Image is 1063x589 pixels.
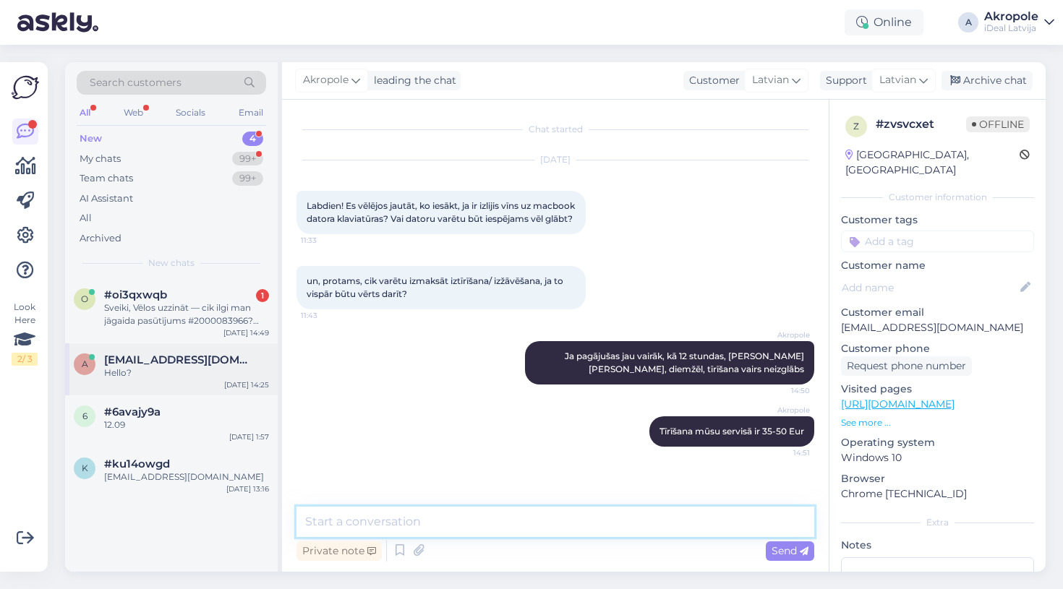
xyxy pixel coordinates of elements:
div: Sveiki, Vēlos uzzināt — cik ilgi man jāgaida pasūtījums #2000083966? Norādīts, ka “nākamajā dienā... [104,301,269,327]
span: #oi3qxwqb [104,288,167,301]
p: Customer name [841,258,1034,273]
div: Look Here [12,301,38,366]
div: Web [121,103,146,122]
span: Akropole [756,405,810,416]
div: 2 / 3 [12,353,38,366]
div: [DATE] 14:49 [223,327,269,338]
div: Extra [841,516,1034,529]
span: annemarijakalnina@gmail.com [104,353,255,366]
span: 14:50 [756,385,810,396]
p: Visited pages [841,382,1034,397]
span: #6avajy9a [104,405,161,418]
div: Customer information [841,191,1034,204]
div: 1 [256,289,269,302]
p: Operating system [841,435,1034,450]
span: 6 [82,410,87,421]
span: Tīrīšana mūsu servisā ir 35-50 Eur [659,426,804,437]
p: Browser [841,471,1034,486]
div: 99+ [232,152,263,166]
div: Online [845,9,923,35]
div: [DATE] 1:57 [229,431,269,442]
div: Hello? [104,366,269,379]
span: 11:43 [301,310,355,321]
div: Socials [173,103,208,122]
div: Email [236,103,266,122]
p: Customer phone [841,341,1034,356]
div: Support [820,73,867,88]
div: Archive chat [942,71,1033,90]
span: 11:33 [301,235,355,246]
p: Chrome [TECHNICAL_ID] [841,486,1034,502]
span: z [853,121,859,132]
div: All [77,103,93,122]
div: [DATE] 14:25 [224,379,269,390]
img: Askly Logo [12,74,39,101]
span: k [82,463,88,473]
div: Archived [80,231,121,246]
p: Notes [841,538,1034,553]
span: Akropole [303,72,349,88]
div: New [80,132,102,146]
div: Chat started [296,123,814,136]
div: 99+ [232,171,263,186]
div: 4 [242,132,263,146]
span: Send [772,544,808,557]
a: [URL][DOMAIN_NAME] [841,397,955,410]
div: Team chats [80,171,133,186]
div: AI Assistant [80,192,133,206]
span: Latvian [752,72,789,88]
span: #ku14owgd [104,457,170,470]
span: Akropole [756,330,810,340]
div: # zvsvcxet [876,116,966,133]
p: [EMAIL_ADDRESS][DOMAIN_NAME] [841,320,1034,335]
div: Private note [296,541,382,561]
span: 14:51 [756,447,810,458]
div: [DATE] [296,153,814,166]
div: 12.09 [104,418,269,431]
input: Add a tag [841,231,1034,252]
div: A [958,12,978,33]
span: Labdien! Es vēlējos jautāt, ko iesākt, ja ir izlijis vīns uz macbook datora klaviatūras? Vai dato... [307,200,577,224]
div: Request phone number [841,356,972,376]
div: [DATE] 13:16 [226,483,269,494]
span: un, protams, cik varētu izmaksāt iztīrīšana/ izžāvēšana, ja to vispār būtu vērts darīt? [307,275,565,299]
p: See more ... [841,416,1034,429]
div: [GEOGRAPHIC_DATA], [GEOGRAPHIC_DATA] [845,147,1020,178]
div: iDeal Latvija [984,22,1038,34]
span: Latvian [879,72,916,88]
span: Offline [966,116,1030,132]
span: a [82,358,88,369]
input: Add name [842,280,1017,296]
div: All [80,211,92,225]
p: Customer email [841,305,1034,320]
span: Ja pagājušas jau vairāk, kā 12 stundas, [PERSON_NAME] [PERSON_NAME], diemžēl, tīrīšana vairs neiz... [565,351,806,374]
p: Customer tags [841,212,1034,228]
div: Akropole [984,11,1038,22]
span: Search customers [90,75,182,90]
p: Windows 10 [841,450,1034,465]
div: leading the chat [368,73,456,88]
a: AkropoleiDeal Latvija [984,11,1054,34]
div: My chats [80,152,121,166]
span: o [81,293,88,304]
span: New chats [148,257,195,270]
div: Customer [683,73,740,88]
div: [EMAIL_ADDRESS][DOMAIN_NAME] [104,470,269,483]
